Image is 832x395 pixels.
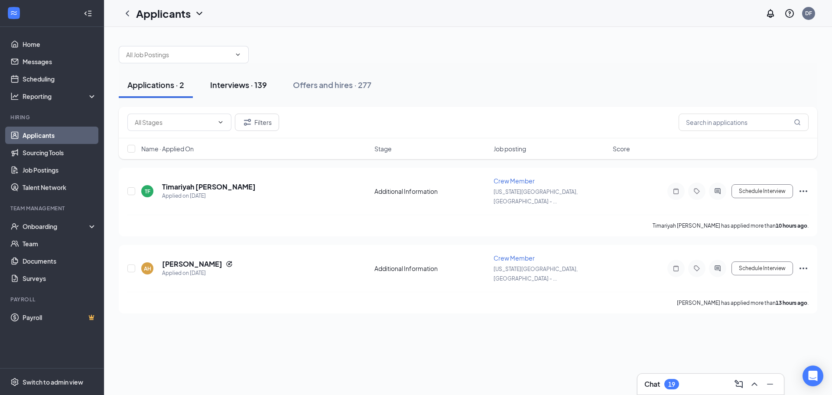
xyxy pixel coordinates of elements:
[374,264,488,273] div: Additional Information
[798,263,809,274] svg: Ellipses
[126,50,231,59] input: All Job Postings
[10,296,95,303] div: Payroll
[749,379,760,389] svg: ChevronUp
[135,118,214,127] input: All Stages
[144,265,151,272] div: AH
[23,36,97,53] a: Home
[127,79,184,90] div: Applications · 2
[803,366,823,386] div: Open Intercom Messenger
[23,144,97,161] a: Sourcing Tools
[23,161,97,179] a: Job Postings
[671,188,681,195] svg: Note
[23,53,97,70] a: Messages
[23,222,89,231] div: Onboarding
[805,10,812,17] div: DF
[242,117,253,127] svg: Filter
[784,8,795,19] svg: QuestionInfo
[293,79,371,90] div: Offers and hires · 277
[23,378,83,386] div: Switch to admin view
[235,114,279,131] button: Filter Filters
[732,377,746,391] button: ComposeMessage
[644,379,660,389] h3: Chat
[776,300,807,306] b: 13 hours ago
[23,309,97,326] a: PayrollCrown
[23,92,97,101] div: Reporting
[679,114,809,131] input: Search in applications
[234,51,241,58] svg: ChevronDown
[763,377,777,391] button: Minimize
[10,114,95,121] div: Hiring
[226,261,233,268] svg: Reapply
[217,119,224,126] svg: ChevronDown
[765,379,775,389] svg: Minimize
[712,265,723,272] svg: ActiveChat
[10,9,18,17] svg: WorkstreamLogo
[23,127,97,144] a: Applicants
[23,179,97,196] a: Talent Network
[374,144,392,153] span: Stage
[23,252,97,270] a: Documents
[798,186,809,196] svg: Ellipses
[10,205,95,212] div: Team Management
[776,222,807,229] b: 10 hours ago
[494,189,578,205] span: [US_STATE][GEOGRAPHIC_DATA], [GEOGRAPHIC_DATA] - ...
[10,378,19,386] svg: Settings
[731,261,793,275] button: Schedule Interview
[653,222,809,229] p: Timariyah [PERSON_NAME] has applied more than .
[136,6,191,21] h1: Applicants
[692,265,702,272] svg: Tag
[162,192,256,200] div: Applied on [DATE]
[613,144,630,153] span: Score
[494,177,535,185] span: Crew Member
[10,92,19,101] svg: Analysis
[374,187,488,196] div: Additional Information
[162,182,256,192] h5: Timariyah [PERSON_NAME]
[23,70,97,88] a: Scheduling
[210,79,267,90] div: Interviews · 139
[692,188,702,195] svg: Tag
[712,188,723,195] svg: ActiveChat
[734,379,744,389] svg: ComposeMessage
[677,299,809,307] p: [PERSON_NAME] has applied more than .
[494,254,535,262] span: Crew Member
[765,8,776,19] svg: Notifications
[671,265,681,272] svg: Note
[84,9,92,18] svg: Collapse
[141,144,194,153] span: Name · Applied On
[794,119,801,126] svg: MagnifyingGlass
[668,381,675,388] div: 19
[145,188,150,195] div: TF
[23,235,97,252] a: Team
[23,270,97,287] a: Surveys
[494,266,578,282] span: [US_STATE][GEOGRAPHIC_DATA], [GEOGRAPHIC_DATA] - ...
[194,8,205,19] svg: ChevronDown
[10,222,19,231] svg: UserCheck
[494,144,526,153] span: Job posting
[122,8,133,19] svg: ChevronLeft
[747,377,761,391] button: ChevronUp
[162,259,222,269] h5: [PERSON_NAME]
[162,269,233,277] div: Applied on [DATE]
[731,184,793,198] button: Schedule Interview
